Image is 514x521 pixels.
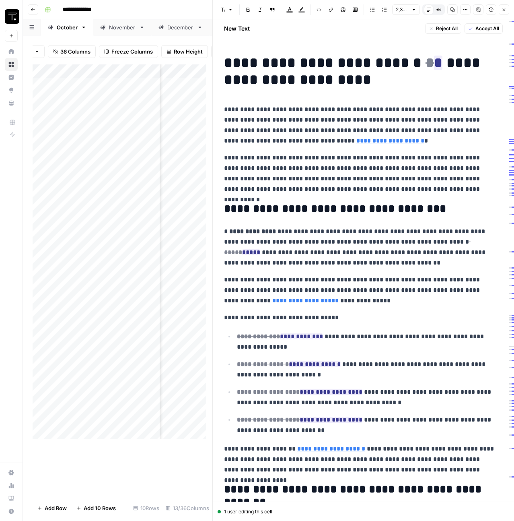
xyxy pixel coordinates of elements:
div: November [109,23,136,31]
span: Accept All [475,25,499,32]
a: October [41,19,93,35]
a: November [93,19,152,35]
a: Home [5,45,18,58]
button: Add Row [33,502,72,515]
button: 2,364 words [392,4,420,15]
div: October [57,23,78,31]
span: Reject All [436,25,458,32]
button: Add 10 Rows [72,502,121,515]
span: Freeze Columns [111,48,153,56]
a: Settings [5,466,18,479]
div: December [167,23,194,31]
button: Workspace: Thoughtspot [5,6,18,27]
a: December [152,19,210,35]
a: Your Data [5,97,18,110]
a: Usage [5,479,18,492]
button: Help + Support [5,505,18,518]
a: Insights [5,71,18,84]
a: Browse [5,58,18,71]
button: Accept All [465,23,503,34]
div: 13/36 Columns [162,502,212,515]
span: Add 10 Rows [84,504,116,512]
h2: New Text [224,25,250,33]
img: Thoughtspot Logo [5,9,19,24]
button: 36 Columns [48,45,96,58]
span: Row Height [174,48,203,56]
button: Freeze Columns [99,45,158,58]
span: 2,364 words [396,6,409,13]
a: Learning Hub [5,492,18,505]
div: 10 Rows [130,502,162,515]
button: Reject All [425,23,461,34]
div: 1 user editing this cell [218,508,509,515]
button: Row Height [161,45,208,58]
a: Opportunities [5,84,18,97]
span: Add Row [45,504,67,512]
span: 36 Columns [60,48,90,56]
